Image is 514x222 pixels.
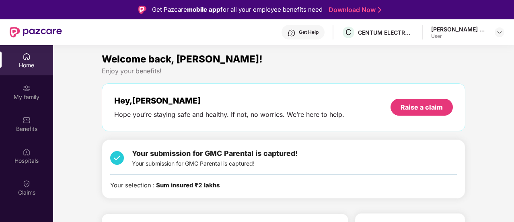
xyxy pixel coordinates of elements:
[10,27,62,37] img: New Pazcare Logo
[23,84,31,92] img: svg+xml;base64,PHN2ZyB3aWR0aD0iMjAiIGhlaWdodD0iMjAiIHZpZXdCb3g9IjAgMCAyMCAyMCIgZmlsbD0ibm9uZSIgeG...
[102,67,465,75] div: Enjoy your benefits!
[378,6,381,14] img: Stroke
[110,148,124,168] img: svg+xml;base64,PHN2ZyB4bWxucz0iaHR0cDovL3d3dy53My5vcmcvMjAwMC9zdmciIHdpZHRoPSIzNCIgaGVpZ2h0PSIzNC...
[187,6,220,13] strong: mobile app
[401,103,443,112] div: Raise a claim
[358,29,414,36] div: CENTUM ELECTRONICS LIMITED
[345,27,352,37] span: C
[23,180,31,188] img: svg+xml;base64,PHN2ZyBpZD0iQ2xhaW0iIHhtbG5zPSJodHRwOi8vd3d3LnczLm9yZy8yMDAwL3N2ZyIgd2lkdGg9IjIwIi...
[114,110,344,119] div: Hope you’re staying safe and healthy. If not, no worries. We’re here to help.
[132,148,298,168] div: Your submission for GMC Parental is captured!
[299,29,319,35] div: Get Help
[23,52,31,60] img: svg+xml;base64,PHN2ZyBpZD0iSG9tZSIgeG1sbnM9Imh0dHA6Ly93d3cudzMub3JnLzIwMDAvc3ZnIiB3aWR0aD0iMjAiIG...
[132,149,298,158] span: Your submission for GMC Parental is captured!
[102,53,263,65] span: Welcome back, [PERSON_NAME]!
[138,6,146,14] img: Logo
[110,181,220,190] div: Your selection :
[288,29,296,37] img: svg+xml;base64,PHN2ZyBpZD0iSGVscC0zMngzMiIgeG1sbnM9Imh0dHA6Ly93d3cudzMub3JnLzIwMDAvc3ZnIiB3aWR0aD...
[23,148,31,156] img: svg+xml;base64,PHN2ZyBpZD0iSG9zcGl0YWxzIiB4bWxucz0iaHR0cDovL3d3dy53My5vcmcvMjAwMC9zdmciIHdpZHRoPS...
[152,5,323,15] div: Get Pazcare for all your employee benefits need
[114,96,344,106] div: Hey, [PERSON_NAME]
[431,33,487,39] div: User
[329,6,379,14] a: Download Now
[156,182,220,189] b: Sum insured ₹2 lakhs
[23,116,31,124] img: svg+xml;base64,PHN2ZyBpZD0iQmVuZWZpdHMiIHhtbG5zPSJodHRwOi8vd3d3LnczLm9yZy8yMDAwL3N2ZyIgd2lkdGg9Ij...
[431,25,487,33] div: [PERSON_NAME] C R
[496,29,503,35] img: svg+xml;base64,PHN2ZyBpZD0iRHJvcGRvd24tMzJ4MzIiIHhtbG5zPSJodHRwOi8vd3d3LnczLm9yZy8yMDAwL3N2ZyIgd2...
